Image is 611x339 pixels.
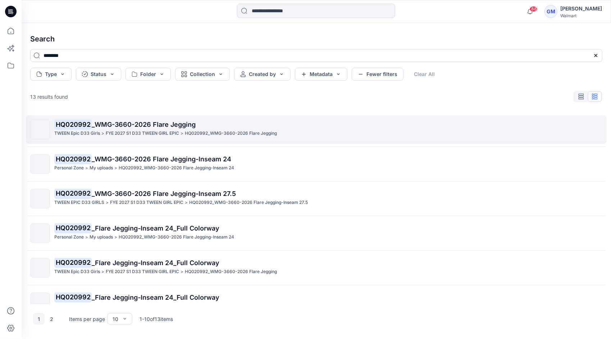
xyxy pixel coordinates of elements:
p: 13 results found [30,93,68,101]
p: My uploads [90,164,113,172]
mark: HQ020992 [54,119,92,129]
p: FYE 2027 S1 D33 TWEEN GIRL EPIC [106,268,179,276]
p: > [106,303,109,310]
a: HQ020992_Flare Jegging-Inseam 24_Full ColorwayTWEEN EPIC D33 GIRLS>FYE 2027 S1 D33 TWEEN GIRL EPI... [26,288,607,317]
a: HQ020992_WMG-3660-2026 Flare Jegging-Inseam 27.5TWEEN EPIC D33 GIRLS>FYE 2027 S1 D33 TWEEN GIRL E... [26,184,607,213]
p: TWEEN EPIC D33 GIRLS [54,199,104,206]
p: HQ020992_WMG-3660-2026 Flare Jegging [185,130,277,137]
p: My uploads [90,233,113,241]
button: Type [30,68,72,81]
button: Collection [175,68,230,81]
p: > [114,164,117,172]
p: TWEEN Epic D33 Girls [54,130,100,137]
button: Metadata [295,68,347,81]
p: > [185,303,188,310]
span: _Flare Jegging-Inseam 24_Full Colorway [92,259,219,267]
mark: HQ020992 [54,223,92,233]
div: 10 [113,315,118,323]
button: Fewer filters [352,68,403,81]
button: 2 [46,313,58,325]
button: 1 [33,313,45,325]
p: > [106,199,109,206]
p: > [181,130,183,137]
a: HQ020992_WMG-3660-2026 Flare JeggingTWEEN Epic D33 Girls>FYE 2027 S1 D33 TWEEN GIRL EPIC>HQ020992... [26,115,607,144]
mark: HQ020992 [54,258,92,268]
mark: HQ020992 [54,292,92,302]
p: > [101,268,104,276]
button: Status [76,68,121,81]
p: Personal Zone [54,233,84,241]
p: FYE 2027 S1 D33 TWEEN GIRL EPIC [110,303,183,310]
button: Folder [126,68,171,81]
div: Walmart [560,13,602,18]
a: HQ020992_Flare Jegging-Inseam 24_Full ColorwayPersonal Zone>My uploads>HQ020992_WMG-3660-2026 Fla... [26,219,607,247]
p: HQ020992_WMG-3660-2026 Flare Jegging-Inseam 24 [119,233,234,241]
div: GM [544,5,557,18]
h4: Search [24,29,608,49]
span: 88 [530,6,538,12]
p: HQ020992_WMG-3660-2026 Flare Jegging [185,268,277,276]
div: [PERSON_NAME] [560,4,602,13]
p: > [114,233,117,241]
p: HQ020992_WMG-3660-2026 Flare Jegging-Inseam 24 [119,164,234,172]
p: 1 - 10 of 13 items [140,315,173,323]
p: FYE 2027 S1 D33 TWEEN GIRL EPIC [106,130,179,137]
p: > [85,233,88,241]
p: Items per page [69,315,105,323]
button: Created by [234,68,291,81]
mark: HQ020992 [54,154,92,164]
span: _WMG-3660-2026 Flare Jegging-Inseam 24 [92,155,231,163]
span: _WMG-3660-2026 Flare Jegging-Inseam 27.5 [92,190,236,197]
p: > [185,199,188,206]
span: _Flare Jegging-Inseam 24_Full Colorway [92,294,219,301]
p: > [85,164,88,172]
mark: HQ020992 [54,188,92,199]
span: _Flare Jegging-Inseam 24_Full Colorway [92,224,219,232]
p: > [181,268,183,276]
span: _WMG-3660-2026 Flare Jegging [92,121,196,128]
p: FYE 2027 S1 D33 TWEEN GIRL EPIC [110,199,183,206]
p: HQ020992_WMG-3660-2026 Flare Jegging-Inseam 27.5 [189,303,308,310]
a: HQ020992_Flare Jegging-Inseam 24_Full ColorwayTWEEN Epic D33 Girls>FYE 2027 S1 D33 TWEEN GIRL EPI... [26,254,607,282]
a: HQ020992_WMG-3660-2026 Flare Jegging-Inseam 24Personal Zone>My uploads>HQ020992_WMG-3660-2026 Fla... [26,150,607,178]
p: Personal Zone [54,164,84,172]
p: TWEEN EPIC D33 GIRLS [54,303,104,310]
p: HQ020992_WMG-3660-2026 Flare Jegging-Inseam 27.5 [189,199,308,206]
p: > [101,130,104,137]
p: TWEEN Epic D33 Girls [54,268,100,276]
